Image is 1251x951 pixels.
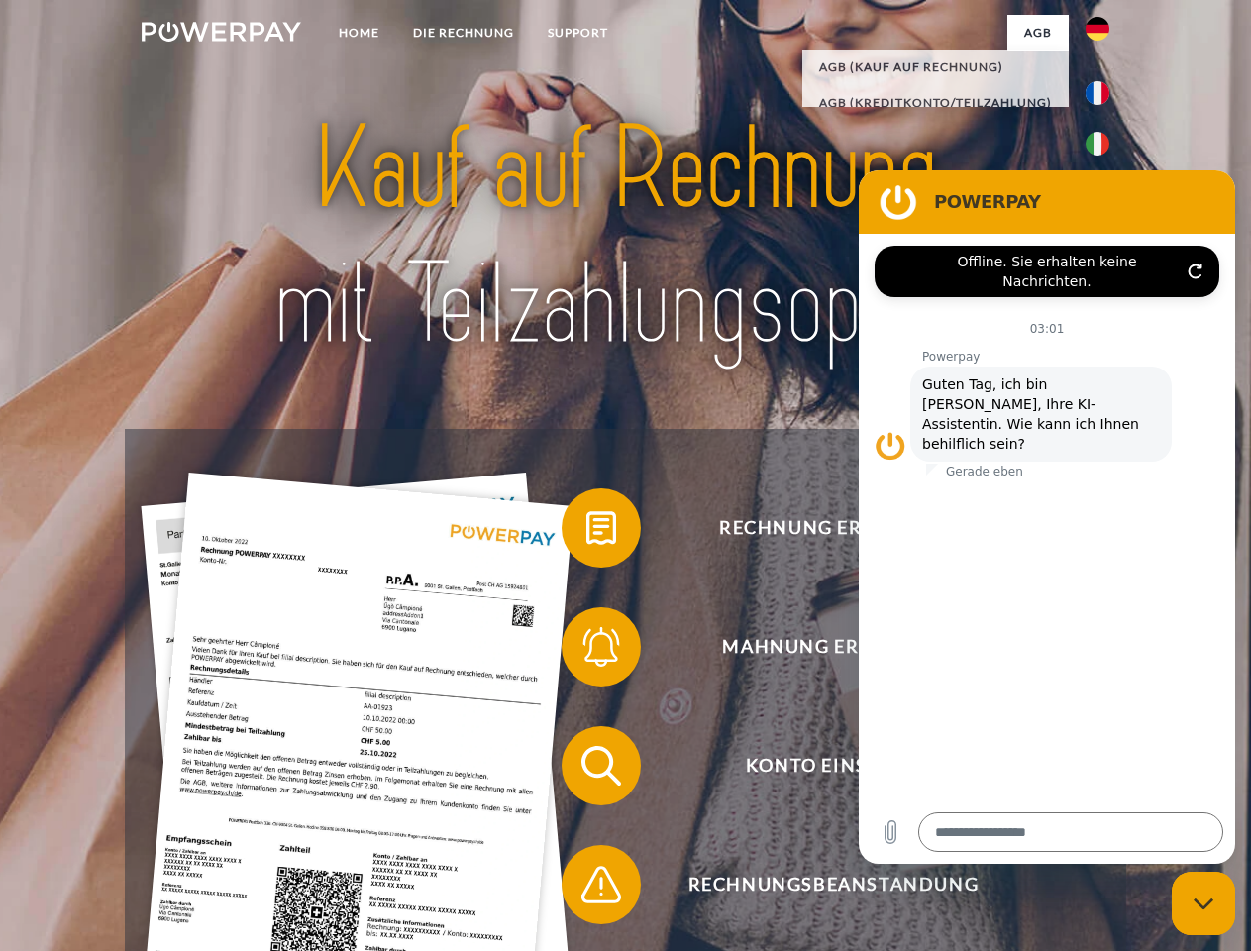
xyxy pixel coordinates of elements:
a: agb [1007,15,1069,51]
img: title-powerpay_de.svg [189,95,1062,379]
a: Home [322,15,396,51]
a: SUPPORT [531,15,625,51]
img: qb_warning.svg [576,860,626,909]
img: qb_search.svg [576,741,626,791]
span: Mahnung erhalten? [590,607,1076,687]
span: Rechnung erhalten? [590,488,1076,568]
img: fr [1086,81,1109,105]
a: AGB (Kreditkonto/Teilzahlung) [802,85,1069,121]
span: Rechnungsbeanstandung [590,845,1076,924]
img: qb_bill.svg [576,503,626,553]
button: Konto einsehen [562,726,1077,805]
button: Rechnungsbeanstandung [562,845,1077,924]
img: it [1086,132,1109,156]
a: AGB (Kauf auf Rechnung) [802,50,1069,85]
img: logo-powerpay-white.svg [142,22,301,42]
iframe: Schaltfläche zum Öffnen des Messaging-Fensters; Konversation läuft [1172,872,1235,935]
img: de [1086,17,1109,41]
a: DIE RECHNUNG [396,15,531,51]
button: Mahnung erhalten? [562,607,1077,687]
iframe: Messaging-Fenster [859,170,1235,864]
button: Rechnung erhalten? [562,488,1077,568]
img: qb_bell.svg [576,622,626,672]
span: Konto einsehen [590,726,1076,805]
